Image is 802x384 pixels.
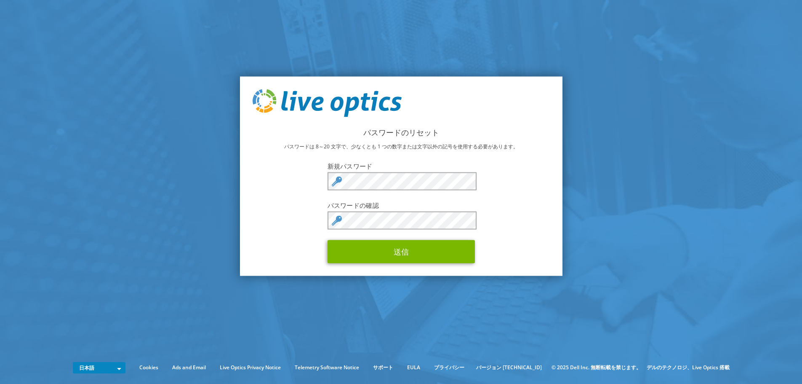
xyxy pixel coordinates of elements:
[253,142,550,151] p: パスワードは 8～20 文字で、少なくとも 1 つの数字または文字以外の記号を使用する必要があります。
[166,363,212,372] a: Ads and Email
[253,89,402,117] img: live_optics_svg.svg
[213,363,287,372] a: Live Optics Privacy Notice
[647,363,730,372] li: デルのテクノロジ、Live Optics 搭載
[547,363,645,372] li: © 2025 Dell Inc. 無断転載を禁じます。
[428,363,471,372] a: プライバシー
[401,363,426,372] a: EULA
[328,240,475,263] button: 送信
[367,363,400,372] a: サポート
[133,363,165,372] a: Cookies
[472,363,546,372] li: バージョン [TECHNICAL_ID]
[328,161,475,170] label: 新規パスワード
[288,363,365,372] a: Telemetry Software Notice
[328,201,475,209] label: パスワードの確認
[253,127,550,137] h2: パスワードのリセット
